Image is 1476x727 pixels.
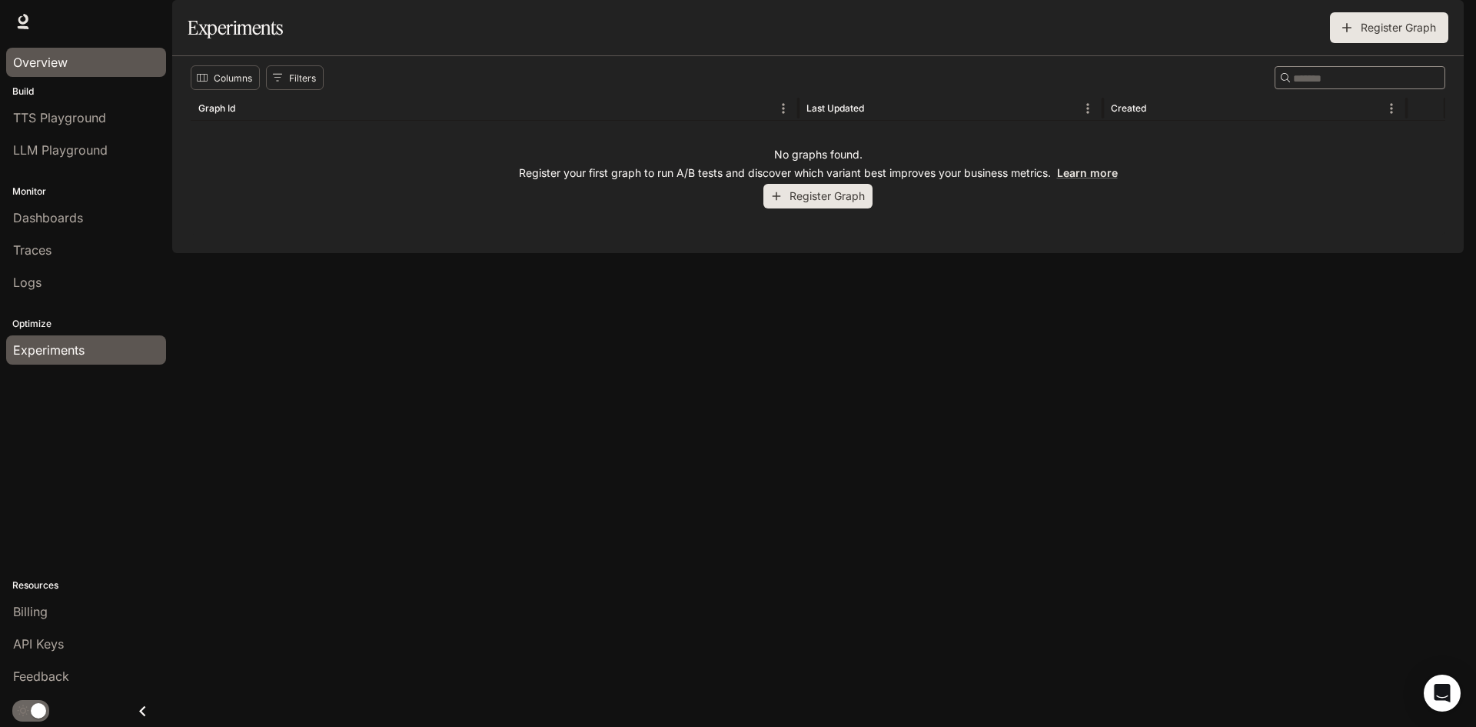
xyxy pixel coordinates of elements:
[519,165,1118,181] p: Register your first graph to run A/B tests and discover which variant best improves your business...
[266,65,324,90] button: Show filters
[772,97,795,120] button: Menu
[866,97,889,120] button: Sort
[1380,97,1403,120] button: Menu
[1148,97,1171,120] button: Sort
[774,147,863,162] p: No graphs found.
[1057,166,1118,179] a: Learn more
[237,97,260,120] button: Sort
[1111,102,1146,114] div: Created
[198,102,235,114] div: Graph Id
[1076,97,1099,120] button: Menu
[191,65,260,90] button: Select columns
[806,102,864,114] div: Last Updated
[1424,675,1461,712] div: Open Intercom Messenger
[1330,12,1448,43] button: Register Graph
[763,184,873,209] button: Register Graph
[1275,66,1445,89] div: Search
[188,12,283,43] h1: Experiments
